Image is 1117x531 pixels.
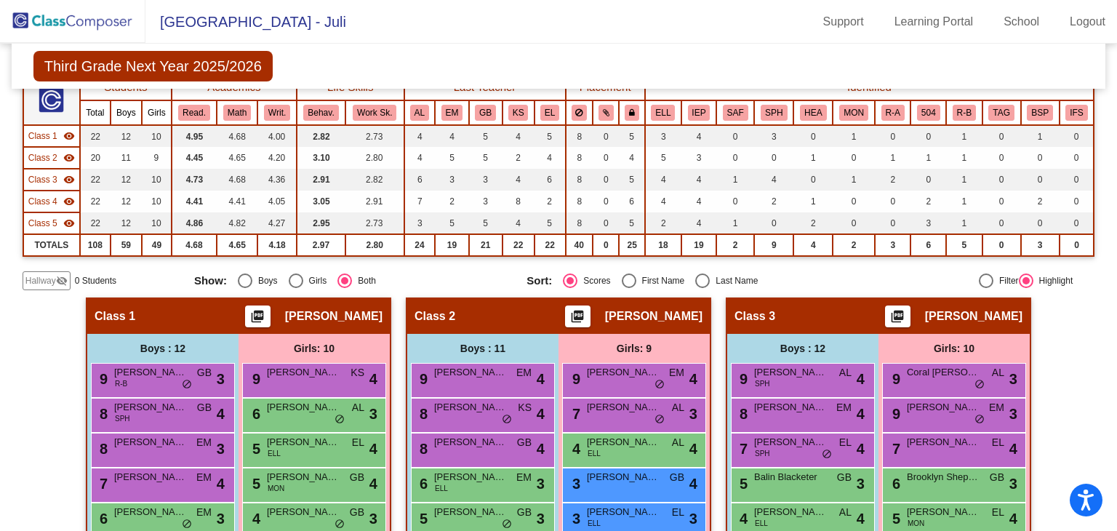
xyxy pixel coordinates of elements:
[988,105,1014,121] button: TAG
[351,365,364,380] span: KS
[910,169,946,191] td: 0
[716,147,754,169] td: 0
[435,147,468,169] td: 5
[527,274,848,288] mat-radio-group: Select an option
[1033,274,1073,287] div: Highlight
[793,191,833,212] td: 1
[435,125,468,147] td: 4
[535,100,566,125] th: Erin Lowther
[178,105,210,121] button: Read.
[63,196,75,207] mat-icon: visibility
[754,100,793,125] th: IEP/Speech
[404,147,436,169] td: 4
[651,105,675,121] button: ELL
[587,365,660,380] span: [PERSON_NAME]
[566,125,593,147] td: 8
[469,169,503,191] td: 3
[80,234,111,256] td: 108
[1060,125,1094,147] td: 0
[982,234,1021,256] td: 0
[645,191,681,212] td: 4
[217,147,257,169] td: 4.65
[619,100,644,125] th: Keep with teacher
[1027,105,1053,121] button: BSP
[577,274,610,287] div: Scores
[469,125,503,147] td: 5
[793,169,833,191] td: 0
[285,309,383,324] span: [PERSON_NAME]
[264,105,290,121] button: Writ.
[982,169,1021,191] td: 0
[80,169,111,191] td: 22
[1060,147,1094,169] td: 0
[946,191,982,212] td: 1
[96,371,108,387] span: 9
[469,100,503,125] th: Grace Bruncke
[878,334,1030,363] div: Girls: 10
[111,191,142,212] td: 12
[593,147,619,169] td: 0
[435,234,468,256] td: 19
[142,212,172,234] td: 10
[761,105,787,121] button: SPH
[793,234,833,256] td: 4
[345,191,404,212] td: 2.91
[716,100,754,125] th: Safety Plan
[23,234,80,256] td: TOTALS
[793,147,833,169] td: 1
[593,234,619,256] td: 0
[145,10,346,33] span: [GEOGRAPHIC_DATA] - Juli
[194,274,516,288] mat-radio-group: Select an option
[56,275,68,287] mat-icon: visibility_off
[239,334,390,363] div: Girls: 10
[252,274,278,287] div: Boys
[527,274,552,287] span: Sort:
[434,365,507,380] span: [PERSON_NAME] [PERSON_NAME]
[297,212,345,234] td: 2.95
[111,234,142,256] td: 59
[982,212,1021,234] td: 0
[23,191,80,212] td: Erin Meyer - No Class Name
[910,212,946,234] td: 3
[645,212,681,234] td: 2
[142,147,172,169] td: 9
[689,368,697,390] span: 4
[28,173,57,186] span: Class 3
[435,191,468,212] td: 2
[28,217,57,230] span: Class 5
[410,105,429,121] button: AL
[645,100,681,125] th: English Language Learner
[469,191,503,212] td: 3
[754,365,827,380] span: [PERSON_NAME]
[716,125,754,147] td: 0
[407,334,558,363] div: Boys : 11
[87,334,239,363] div: Boys : 12
[217,169,257,191] td: 4.68
[946,234,982,256] td: 5
[503,125,535,147] td: 4
[23,212,80,234] td: Kelley Flory - No Class Name
[833,125,875,147] td: 1
[619,212,644,234] td: 5
[182,379,192,391] span: do_not_disturb_alt
[63,217,75,229] mat-icon: visibility
[593,191,619,212] td: 0
[833,212,875,234] td: 0
[910,147,946,169] td: 1
[566,212,593,234] td: 8
[217,212,257,234] td: 4.82
[503,100,535,125] th: Katie Saso
[217,191,257,212] td: 4.41
[111,125,142,147] td: 12
[257,234,297,256] td: 4.18
[566,147,593,169] td: 8
[839,105,868,121] button: MON
[883,10,985,33] a: Learning Portal
[910,191,946,212] td: 2
[535,125,566,147] td: 5
[172,147,217,169] td: 4.45
[63,130,75,142] mat-icon: visibility
[833,100,875,125] th: English Language Learner Monitor
[755,378,770,389] span: SPH
[669,365,684,380] span: EM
